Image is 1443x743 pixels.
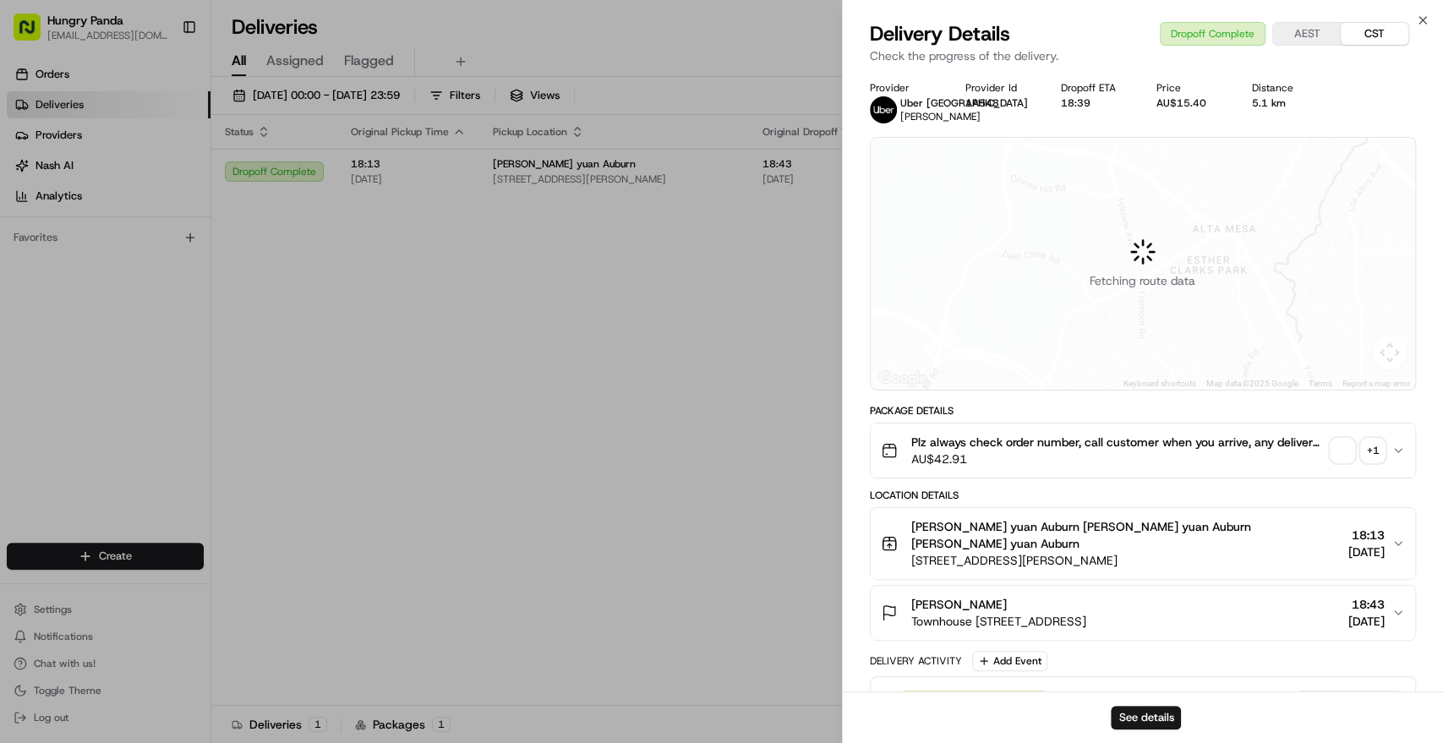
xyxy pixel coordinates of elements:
button: Start new chat [287,167,308,187]
span: • [140,262,146,276]
span: [PERSON_NAME] [911,596,1007,613]
div: Past conversations [17,220,113,233]
a: 📗Knowledge Base [10,371,136,402]
img: 1753817452368-0c19585d-7be3-40d9-9a41-2dc781b3d1eb [36,161,66,192]
div: Location Details [870,489,1416,502]
span: Delivery Details [870,20,1010,47]
img: Bea Lacdao [17,246,44,273]
div: Price [1156,81,1225,95]
button: +1 [1331,439,1385,462]
div: Provider [870,81,938,95]
div: Distance [1252,81,1320,95]
button: See all [262,216,308,237]
span: Townhouse [STREET_ADDRESS] [911,613,1086,630]
button: [PERSON_NAME] yuan Auburn [PERSON_NAME] yuan Auburn [PERSON_NAME] yuan Auburn[STREET_ADDRESS][PER... [871,508,1415,579]
div: AU$15.40 [1156,96,1225,110]
img: 1736555255976-a54dd68f-1ca7-489b-9aae-adbdc363a1c4 [17,161,47,192]
button: See details [1111,706,1181,729]
button: Add Event [972,651,1047,671]
div: + 1 [1361,439,1385,462]
span: Uber [GEOGRAPHIC_DATA] [900,96,1028,110]
div: Dropoff ETA [1061,81,1129,95]
span: 18:43 [1348,596,1385,613]
a: Powered byPylon [119,418,205,432]
span: API Documentation [160,378,271,395]
div: 📗 [17,380,30,393]
span: • [56,308,62,321]
span: Plz always check order number, call customer when you arrive, any delivery issues, Contact WhatsA... [911,434,1324,451]
span: 18:13 [1348,527,1385,544]
button: AEST [1273,23,1341,45]
img: Nash [17,17,51,51]
div: 💻 [143,380,156,393]
span: Knowledge Base [34,378,129,395]
div: 5.1 km [1252,96,1320,110]
img: uber-new-logo.jpeg [870,96,897,123]
button: 1A548 [965,96,999,110]
span: [PERSON_NAME] [52,262,137,276]
button: Plz always check order number, call customer when you arrive, any delivery issues, Contact WhatsA... [871,423,1415,478]
span: AU$42.91 [911,451,1324,467]
button: CST [1341,23,1408,45]
a: 💻API Documentation [136,371,278,402]
span: [STREET_ADDRESS][PERSON_NAME] [911,552,1342,569]
div: Provider Id [965,81,1034,95]
div: Start new chat [76,161,277,178]
span: Pylon [168,419,205,432]
p: Check the progress of the delivery. [870,47,1416,64]
span: [DATE] [1348,544,1385,560]
p: Welcome 👋 [17,68,308,95]
div: Delivery Activity [870,654,962,668]
span: [PERSON_NAME] yuan Auburn [PERSON_NAME] yuan Auburn [PERSON_NAME] yuan Auburn [911,518,1342,552]
img: 1736555255976-a54dd68f-1ca7-489b-9aae-adbdc363a1c4 [34,263,47,276]
div: Package Details [870,404,1416,418]
input: Clear [44,109,279,127]
span: [DATE] [1348,613,1385,630]
span: [PERSON_NAME] [900,110,981,123]
span: 8月19日 [150,262,189,276]
div: 18:39 [1061,96,1129,110]
button: [PERSON_NAME]Townhouse [STREET_ADDRESS]18:43[DATE] [871,586,1415,640]
span: 8月15日 [65,308,105,321]
div: We're available if you need us! [76,178,232,192]
span: Fetching route data [1090,272,1195,289]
